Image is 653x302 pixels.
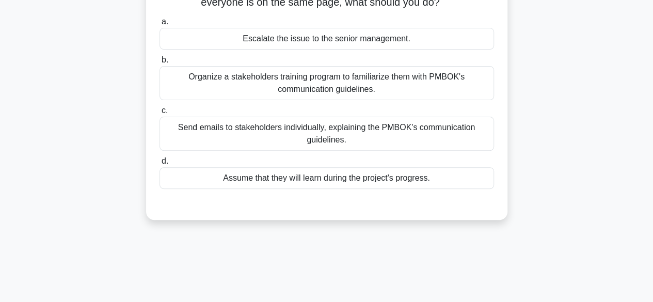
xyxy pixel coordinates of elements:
[162,55,168,64] span: b.
[160,117,494,151] div: Send emails to stakeholders individually, explaining the PMBOK's communication guidelines.
[160,167,494,189] div: Assume that they will learn during the project's progress.
[162,17,168,26] span: a.
[160,28,494,50] div: Escalate the issue to the senior management.
[160,66,494,100] div: Organize a stakeholders training program to familiarize them with PMBOK's communication guidelines.
[162,156,168,165] span: d.
[162,106,168,115] span: c.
